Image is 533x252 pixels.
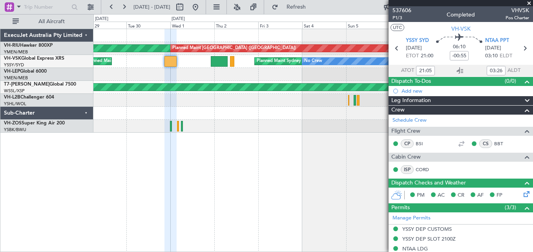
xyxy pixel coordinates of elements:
div: [DATE] [95,16,108,22]
span: Dispatch Checks and Weather [391,179,466,188]
span: ETOT [406,52,419,60]
span: Pos Charter [506,15,529,21]
a: VH-VSKGlobal Express XRS [4,56,64,61]
button: UTC [391,24,404,31]
a: YMEN/MEB [4,49,28,55]
a: Schedule Crew [392,117,427,124]
a: YMEN/MEB [4,75,28,81]
span: (0/0) [505,77,516,85]
div: YSSY DEP CUSTOMS [402,226,452,232]
span: [DATE] - [DATE] [133,4,170,11]
span: CR [458,192,464,199]
span: FP [496,192,502,199]
a: VH-RIUHawker 800XP [4,43,53,48]
div: Tue 30 [126,22,170,29]
a: BSI [416,140,433,147]
span: VH-ZOS [4,121,22,126]
div: Sat 4 [302,22,346,29]
div: NTAA LDG [402,245,428,252]
div: Fri 3 [258,22,302,29]
div: CP [401,139,414,148]
button: Refresh [268,1,315,13]
a: VH-ZOSSuper King Air 200 [4,121,65,126]
a: T7-[PERSON_NAME]Global 7500 [4,82,76,87]
div: Planned Maint [GEOGRAPHIC_DATA] ([GEOGRAPHIC_DATA]) [172,42,296,54]
span: 21:00 [421,52,433,60]
span: Permits [391,203,410,212]
span: ALDT [507,67,520,75]
span: (3/3) [505,203,516,212]
span: Crew [391,106,405,115]
span: Refresh [280,4,313,10]
div: Completed [447,11,475,19]
div: No Crew [304,55,322,67]
a: YSSY/SYD [4,62,24,68]
span: ATOT [401,67,414,75]
a: CORD [416,166,433,173]
input: --:-- [487,66,506,75]
span: YSSY SYD [406,37,429,45]
a: VH-L2BChallenger 604 [4,95,54,100]
span: 06:10 [453,43,465,51]
span: Dispatch To-Dos [391,77,431,86]
span: 03:10 [485,52,498,60]
span: VH-VSK [4,56,21,61]
button: All Aircraft [9,15,85,28]
span: AC [438,192,445,199]
div: Sun 5 [346,22,390,29]
span: Flight Crew [391,127,420,136]
div: Mon 29 [83,22,127,29]
span: Leg Information [391,96,431,105]
span: VH-L2B [4,95,20,100]
span: PM [417,192,425,199]
div: Add new [402,88,529,94]
div: Thu 2 [214,22,258,29]
input: --:-- [416,66,435,75]
span: NTAA PPT [485,37,509,45]
span: All Aircraft [20,19,83,24]
span: VH-VSK [451,25,471,33]
span: VH-LEP [4,69,20,74]
a: YSBK/BWU [4,127,26,133]
span: 537606 [392,6,411,15]
span: AF [477,192,484,199]
span: VH-RIU [4,43,20,48]
input: Trip Number [24,1,69,13]
span: P1/3 [392,15,411,21]
span: ELDT [500,52,512,60]
a: VH-LEPGlobal 6000 [4,69,47,74]
a: WSSL/XSP [4,88,25,94]
div: Planned Maint Sydney ([PERSON_NAME] Intl) [257,55,348,67]
div: [DATE] [172,16,185,22]
span: [DATE] [406,44,422,52]
div: CS [479,139,492,148]
span: Cabin Crew [391,153,421,162]
span: VHVSK [506,6,529,15]
a: BBT [494,140,512,147]
span: [DATE] [485,44,501,52]
a: YSHL/WOL [4,101,26,107]
span: T7-[PERSON_NAME] [4,82,49,87]
div: ISP [401,165,414,174]
div: Wed 1 [170,22,214,29]
div: YSSY DEP SLOT 2100Z [402,236,456,242]
a: Manage Permits [392,214,431,222]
